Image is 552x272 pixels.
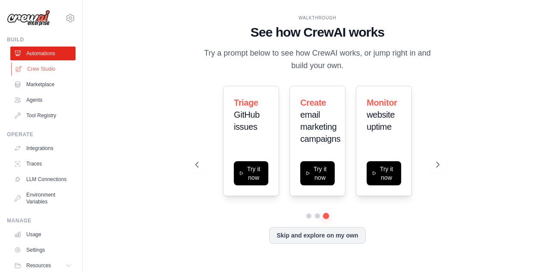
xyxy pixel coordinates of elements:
a: Tool Registry [10,109,75,122]
span: website uptime [367,110,395,131]
a: Integrations [10,141,75,155]
button: Skip and explore on my own [269,227,365,244]
a: Environment Variables [10,188,75,209]
div: Build [7,36,75,43]
iframe: Chat Widget [509,231,552,272]
div: Manage [7,217,75,224]
span: Monitor [367,98,397,107]
a: Settings [10,243,75,257]
a: Usage [10,228,75,241]
p: Try a prompt below to see how CrewAI works, or jump right in and build your own. [195,47,439,72]
span: Create [300,98,326,107]
a: Automations [10,47,75,60]
a: Traces [10,157,75,171]
button: Try it now [367,161,401,185]
button: Try it now [234,161,268,185]
a: Marketplace [10,78,75,91]
button: Try it now [300,161,335,185]
span: GitHub issues [234,110,260,131]
span: Triage [234,98,258,107]
h1: See how CrewAI works [195,25,439,40]
a: Crew Studio [11,62,76,76]
span: Resources [26,262,51,269]
div: WALKTHROUGH [195,15,439,21]
div: Operate [7,131,75,138]
span: email marketing campaigns [300,110,340,144]
a: Agents [10,93,75,107]
a: LLM Connections [10,172,75,186]
img: Logo [7,10,50,26]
